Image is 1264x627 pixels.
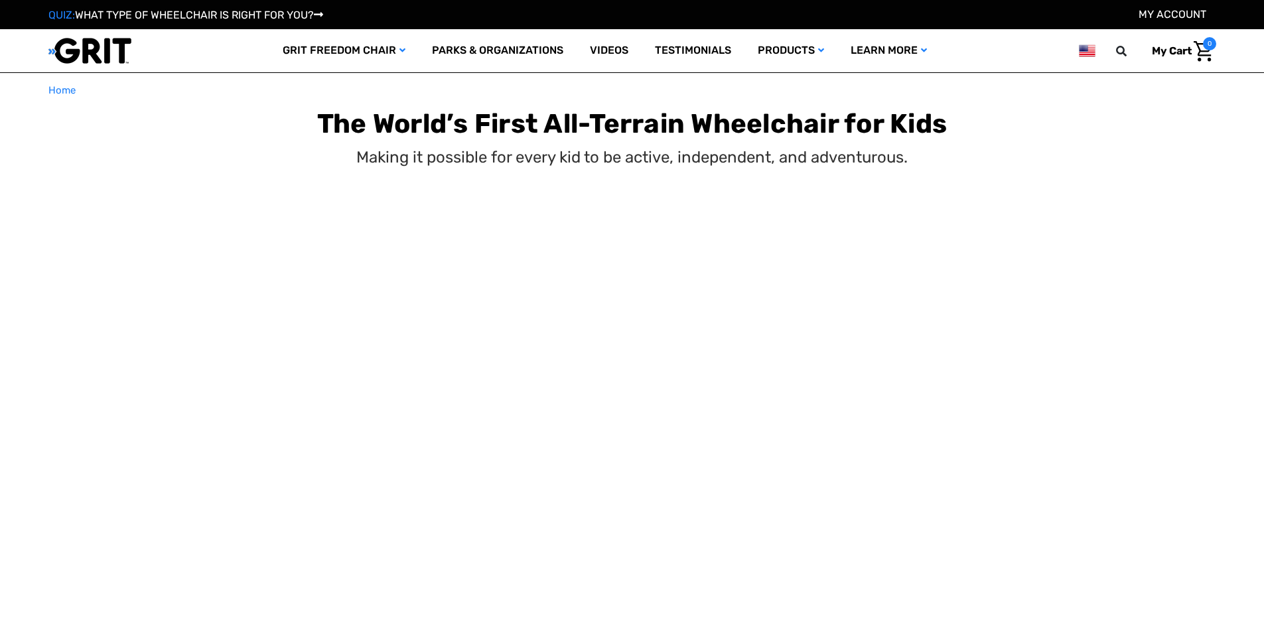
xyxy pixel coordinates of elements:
[419,29,577,72] a: Parks & Organizations
[269,29,419,72] a: GRIT Freedom Chair
[1142,37,1216,65] a: Cart with 0 items
[1122,37,1142,65] input: Search
[317,108,947,139] b: The World’s First All-Terrain Wheelchair for Kids
[1079,42,1095,59] img: us.png
[1152,44,1192,57] span: My Cart
[48,9,75,21] span: QUIZ:
[577,29,642,72] a: Videos
[744,29,837,72] a: Products
[642,29,744,72] a: Testimonials
[48,37,131,64] img: GRIT All-Terrain Wheelchair and Mobility Equipment
[837,29,940,72] a: Learn More
[356,145,908,169] p: Making it possible for every kid to be active, independent, and adventurous.
[1203,37,1216,50] span: 0
[1139,8,1206,21] a: Account
[48,84,76,96] span: Home
[48,83,76,98] a: Home
[48,83,1216,98] nav: Breadcrumb
[1194,41,1213,62] img: Cart
[48,9,323,21] a: QUIZ:WHAT TYPE OF WHEELCHAIR IS RIGHT FOR YOU?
